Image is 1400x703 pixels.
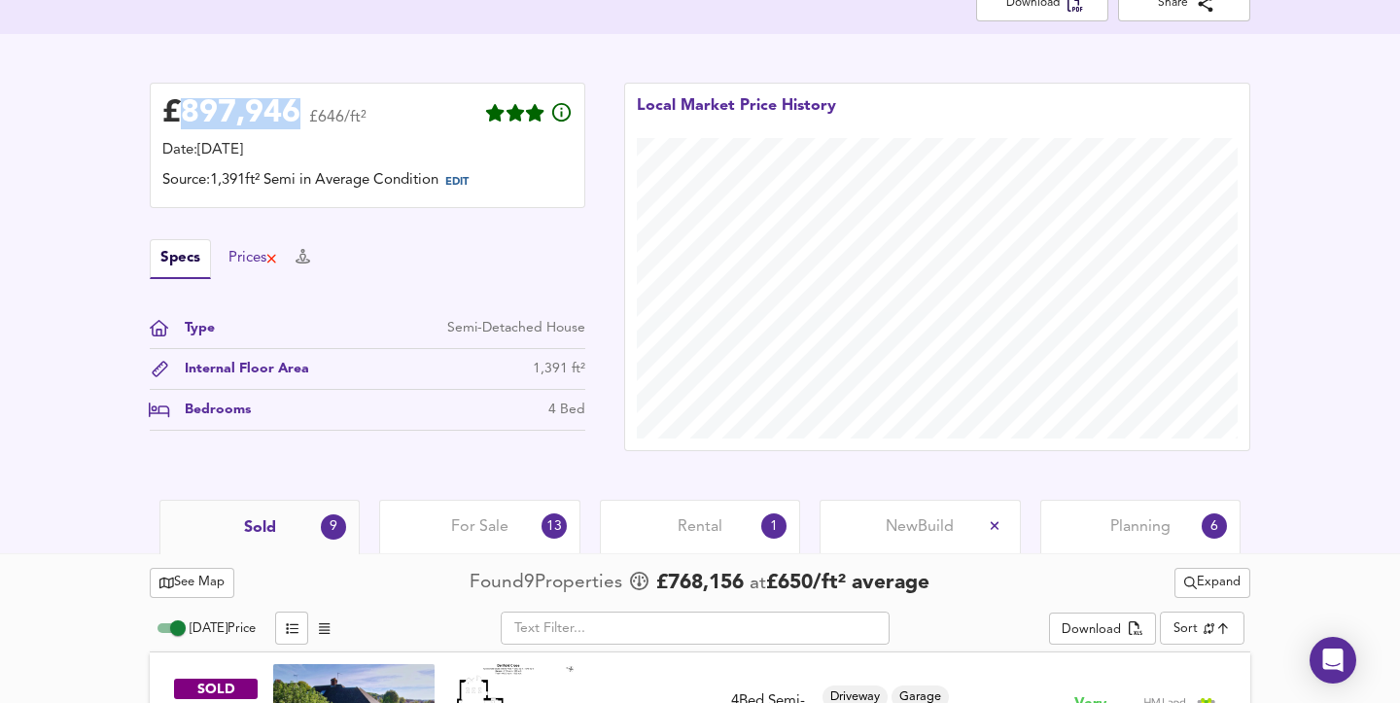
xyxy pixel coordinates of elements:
div: 1 [761,513,787,539]
div: Local Market Price History [637,95,836,138]
div: 1,391 ft² [533,359,585,379]
div: SOLD [174,679,258,699]
span: EDIT [445,177,469,188]
span: Rental [678,516,722,538]
div: £ 897,946 [162,99,300,128]
span: at [750,575,766,593]
div: Sort [1173,619,1198,638]
button: Expand [1174,568,1250,598]
div: split button [1049,613,1155,646]
div: Download [1062,619,1121,642]
div: Sort [1160,612,1244,645]
span: Planning [1110,516,1171,538]
span: New Build [886,516,954,538]
span: [DATE] Price [190,622,256,635]
div: Found 9 Propert ies [470,570,627,596]
div: 13 [542,513,567,539]
span: Expand [1184,572,1241,594]
button: See Map [150,568,234,598]
div: Open Intercom Messenger [1310,637,1356,684]
div: Type [169,318,215,338]
span: £646/ft² [309,110,367,138]
div: Internal Floor Area [169,359,309,379]
div: 9 [321,514,346,540]
div: split button [1174,568,1250,598]
div: Semi-Detached House [447,318,585,338]
span: £ 768,156 [656,569,744,598]
div: 4 Bed [548,400,585,420]
span: Sold [244,517,276,539]
div: Source: 1,391ft² Semi in Average Condition [162,170,573,195]
span: See Map [159,572,225,594]
input: Text Filter... [501,612,890,645]
div: Bedrooms [169,400,251,420]
span: £ 650 / ft² average [766,573,929,593]
span: For Sale [451,516,508,538]
button: Download [1049,613,1155,646]
div: 6 [1202,513,1227,539]
button: Specs [150,239,211,279]
button: Prices [228,248,278,269]
div: Date: [DATE] [162,140,573,161]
